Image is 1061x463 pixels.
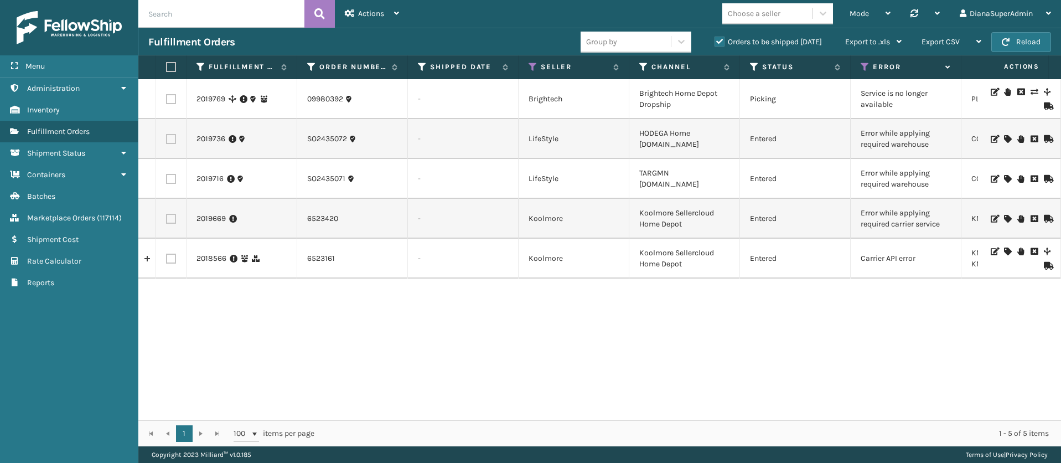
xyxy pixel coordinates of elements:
a: 2019669 [196,213,226,224]
i: Edit Fulfillment Order Split [1044,88,1050,96]
i: Edit [991,215,997,223]
span: Marketplace Orders [27,213,95,223]
td: Picking [740,79,851,119]
i: On Hold [1017,135,1024,143]
td: Carrier API error [851,239,961,279]
span: Administration [27,84,80,93]
i: Change shipping [1031,88,1037,96]
td: Entered [740,239,851,279]
span: Export CSV [922,37,960,47]
td: Service is no longer available [851,79,961,119]
span: Reports [27,278,54,287]
i: Mark as Shipped [1044,102,1050,110]
span: Actions [969,58,1046,76]
td: - [408,159,519,199]
td: Error while applying required warehouse [851,119,961,159]
div: Choose a seller [728,8,780,19]
td: Error while applying required carrier service [851,199,961,239]
i: Cancel Fulfillment Order [1017,88,1024,96]
span: Fulfillment Orders [27,127,90,136]
i: On Hold [1004,88,1011,96]
label: Orders to be shipped [DATE] [715,37,822,47]
label: Order Number [319,62,386,72]
i: Assign Carrier and Warehouse [1004,135,1011,143]
span: Shipment Cost [27,235,79,244]
i: On Hold [1017,248,1024,255]
td: LifeStyle [519,119,629,159]
i: Mark as Shipped [1044,175,1050,183]
a: KM-ICD-26SD: 1 [971,259,1025,269]
td: TARGMN [DOMAIN_NAME] [629,159,740,199]
i: Cancel Fulfillment Order [1031,215,1037,223]
span: 100 [234,428,250,439]
td: Koolmore Sellercloud Home Depot [629,199,740,239]
a: 1 [176,425,193,442]
span: items per page [234,425,314,442]
span: Export to .xls [845,37,890,47]
h3: Fulfillment Orders [148,35,235,49]
td: Entered [740,119,851,159]
td: Koolmore [519,239,629,279]
a: 2019716 [196,173,224,184]
td: - [408,119,519,159]
a: 6523161 [307,253,335,264]
i: Mark as Shipped [1044,135,1050,143]
i: Cancel Fulfillment Order [1031,248,1037,255]
span: Containers [27,170,65,179]
a: Privacy Policy [1006,451,1048,459]
a: KM-26FG: 1 [971,248,1010,258]
a: 6523420 [307,213,338,224]
span: Actions [358,9,384,18]
span: ( 117114 ) [97,213,122,223]
a: CCHRFKS3M26BRRA [971,174,1044,183]
img: logo [17,11,122,44]
i: Edit [991,175,997,183]
a: 2018566 [196,253,226,264]
i: Edit [991,88,997,96]
td: HODEGA Home [DOMAIN_NAME] [629,119,740,159]
a: 09980392 [307,94,343,105]
i: Cancel Fulfillment Order [1031,135,1037,143]
a: 2019769 [196,94,225,105]
td: Brightech [519,79,629,119]
label: Fulfillment Order Id [209,62,276,72]
i: Edit [991,135,997,143]
td: LifeStyle [519,159,629,199]
i: Mark as Shipped [1044,262,1050,270]
i: On Hold [1017,215,1024,223]
i: Mark as Shipped [1044,215,1050,223]
i: Assign Carrier and Warehouse [1004,175,1011,183]
label: Seller [541,62,608,72]
a: PL-SCRPO [971,94,1006,104]
label: Shipped Date [430,62,497,72]
div: Group by [586,36,617,48]
span: Mode [850,9,869,18]
label: Status [762,62,829,72]
div: | [966,446,1048,463]
label: Channel [651,62,718,72]
a: CCWENKS3BLURA [971,134,1036,143]
td: Entered [740,159,851,199]
span: Batches [27,192,55,201]
span: Menu [25,61,45,71]
td: Error while applying required warehouse [851,159,961,199]
td: - [408,79,519,119]
i: Split Fulfillment Order [1044,248,1050,255]
div: 1 - 5 of 5 items [330,428,1049,439]
p: Copyright 2023 Milliard™ v 1.0.185 [152,446,251,463]
td: - [408,199,519,239]
a: SO2435072 [307,133,347,145]
i: Assign Carrier and Warehouse [1004,248,1011,255]
td: Brightech Home Depot Dropship [629,79,740,119]
span: Inventory [27,105,60,115]
td: Koolmore Sellercloud Home Depot [629,239,740,279]
td: - [408,239,519,279]
a: KM-SC182414-N3 [971,214,1032,223]
td: Entered [740,199,851,239]
i: Assign Carrier and Warehouse [1004,215,1011,223]
span: Rate Calculator [27,256,81,266]
i: On Hold [1017,175,1024,183]
td: Koolmore [519,199,629,239]
label: Error [873,62,940,72]
a: SO2435071 [307,173,345,184]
